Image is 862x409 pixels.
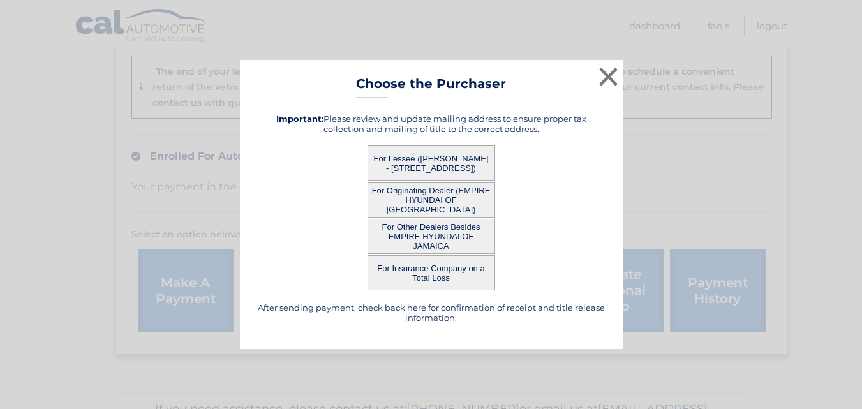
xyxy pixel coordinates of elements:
h5: After sending payment, check back here for confirmation of receipt and title release information. [256,302,607,323]
h3: Choose the Purchaser [356,76,506,98]
strong: Important: [276,114,323,124]
button: For Other Dealers Besides EMPIRE HYUNDAI OF JAMAICA [368,219,495,254]
button: × [596,64,621,89]
h5: Please review and update mailing address to ensure proper tax collection and mailing of title to ... [256,114,607,134]
button: For Lessee ([PERSON_NAME] - [STREET_ADDRESS]) [368,145,495,181]
button: For Originating Dealer (EMPIRE HYUNDAI OF [GEOGRAPHIC_DATA]) [368,182,495,218]
button: For Insurance Company on a Total Loss [368,255,495,290]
